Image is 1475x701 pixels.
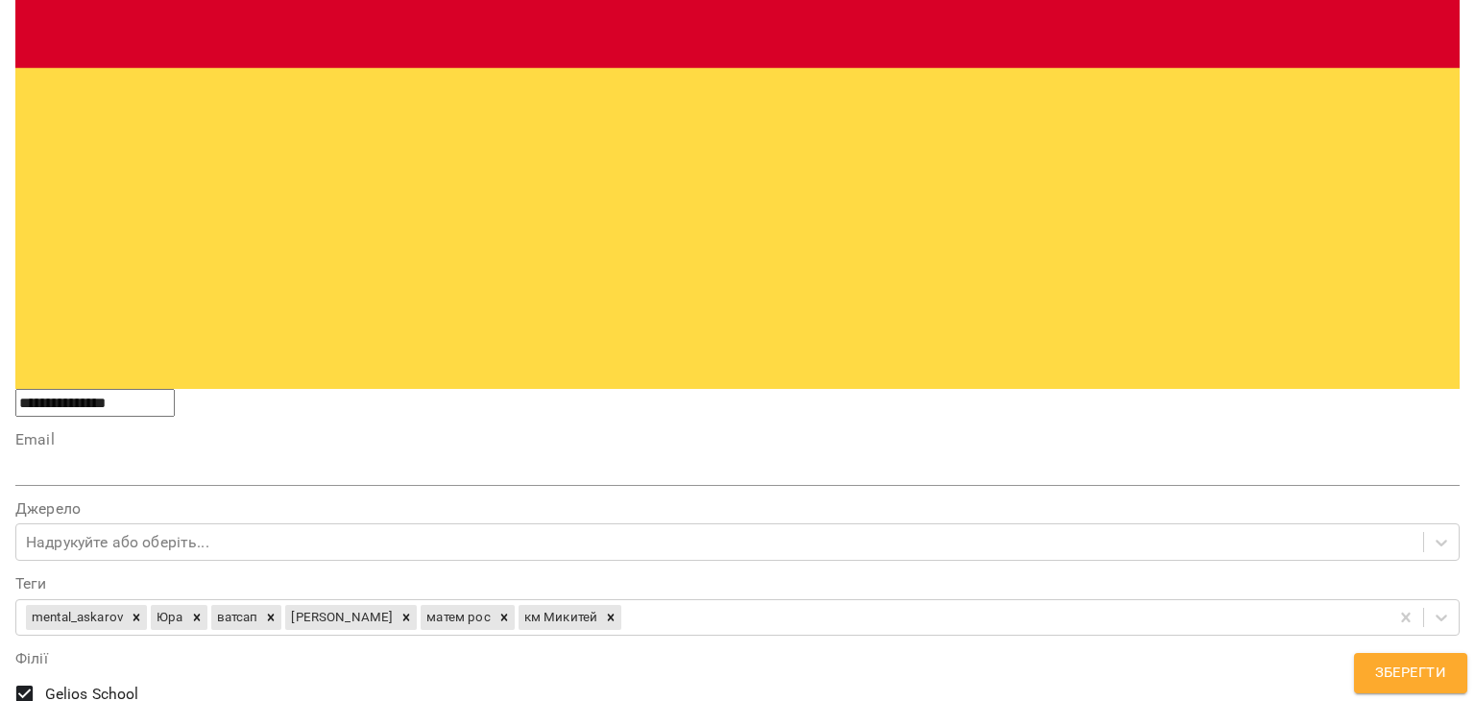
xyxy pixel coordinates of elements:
[421,605,493,630] div: матем рос
[1354,653,1467,693] button: Зберегти
[151,605,185,630] div: Юра
[15,651,1460,666] label: Філії
[26,605,126,630] div: mental_askarov
[211,605,261,630] div: ватсап
[1375,661,1446,686] span: Зберегти
[15,501,1460,517] label: Джерело
[15,576,1460,592] label: Теги
[519,605,600,630] div: км Микитей
[285,605,396,630] div: [PERSON_NAME]
[26,531,209,554] div: Надрукуйте або оберіть...
[15,432,1460,447] label: Email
